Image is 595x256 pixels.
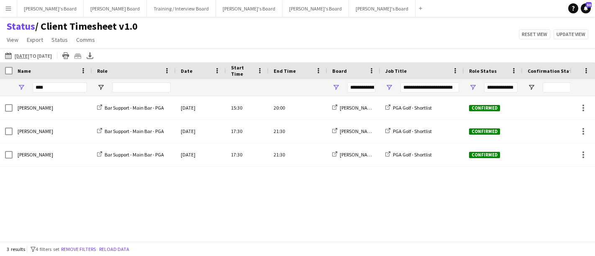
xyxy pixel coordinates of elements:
[105,105,164,111] span: Bar Support - Main Bar - PGA
[469,84,477,91] button: Open Filter Menu
[469,68,497,74] span: Role Status
[73,34,98,45] a: Comms
[105,128,164,134] span: Bar Support - Main Bar - PGA
[7,20,35,33] a: Status
[59,245,97,254] button: Remove filters
[33,82,87,92] input: Name Filter Input
[76,36,95,44] span: Comms
[349,0,415,17] button: [PERSON_NAME]'s Board
[586,2,592,8] span: 50
[73,51,83,61] app-action-btn: Crew files as ZIP
[15,53,29,59] tcxspan: Call 07-09-2025 via 3CX
[216,0,282,17] button: [PERSON_NAME]'s Board
[97,245,131,254] button: Reload data
[35,20,138,33] span: Client Timesheet v1.0
[332,151,392,158] a: [PERSON_NAME]'s Board
[51,36,68,44] span: Status
[393,128,432,134] span: PGA Golf - Shortlist
[181,68,192,74] span: Date
[97,128,164,134] a: Bar Support - Main Bar - PGA
[282,0,349,17] button: [PERSON_NAME]'s Board
[528,68,577,74] span: Confirmation Status
[332,128,392,134] a: [PERSON_NAME]'s Board
[332,105,392,111] a: [PERSON_NAME]'s Board
[105,151,164,158] span: Bar Support - Main Bar - PGA
[340,128,392,134] span: [PERSON_NAME]'s Board
[226,96,269,119] div: 15:30
[97,68,108,74] span: Role
[393,105,432,111] span: PGA Golf - Shortlist
[385,68,407,74] span: Job Title
[61,51,71,61] app-action-btn: Print
[176,143,226,166] div: [DATE]
[385,151,432,158] a: PGA Golf - Shortlist
[581,3,591,13] a: 50
[18,128,53,134] span: [PERSON_NAME]
[97,105,164,111] a: Bar Support - Main Bar - PGA
[469,152,500,158] span: Confirmed
[332,68,347,74] span: Board
[519,29,550,39] button: Reset view
[469,105,500,111] span: Confirmed
[112,82,171,92] input: Role Filter Input
[274,68,296,74] span: End Time
[147,0,216,17] button: Training / Interview Board
[340,151,392,158] span: [PERSON_NAME]'s Board
[385,128,432,134] a: PGA Golf - Shortlist
[385,105,432,111] a: PGA Golf - Shortlist
[226,120,269,143] div: 17:30
[469,128,500,135] span: Confirmed
[269,96,327,119] div: 20:00
[554,29,588,39] button: Update view
[18,84,25,91] button: Open Filter Menu
[528,84,535,91] button: Open Filter Menu
[97,151,164,158] a: Bar Support - Main Bar - PGA
[269,143,327,166] div: 21:30
[332,84,340,91] button: Open Filter Menu
[226,143,269,166] div: 17:30
[269,120,327,143] div: 21:30
[18,151,53,158] span: [PERSON_NAME]
[7,36,18,44] span: View
[27,36,43,44] span: Export
[18,105,53,111] span: [PERSON_NAME]
[393,151,432,158] span: PGA Golf - Shortlist
[385,84,393,91] button: Open Filter Menu
[85,51,95,61] app-action-btn: Export XLSX
[176,96,226,119] div: [DATE]
[340,105,392,111] span: [PERSON_NAME]'s Board
[36,246,59,252] span: 4 filters set
[97,84,105,91] button: Open Filter Menu
[84,0,147,17] button: [PERSON_NAME] Board
[3,51,54,61] button: [DATE]to [DATE]
[17,0,84,17] button: [PERSON_NAME]'s Board
[3,34,22,45] a: View
[23,34,46,45] a: Export
[18,68,31,74] span: Name
[231,64,254,77] span: Start Time
[48,34,71,45] a: Status
[176,120,226,143] div: [DATE]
